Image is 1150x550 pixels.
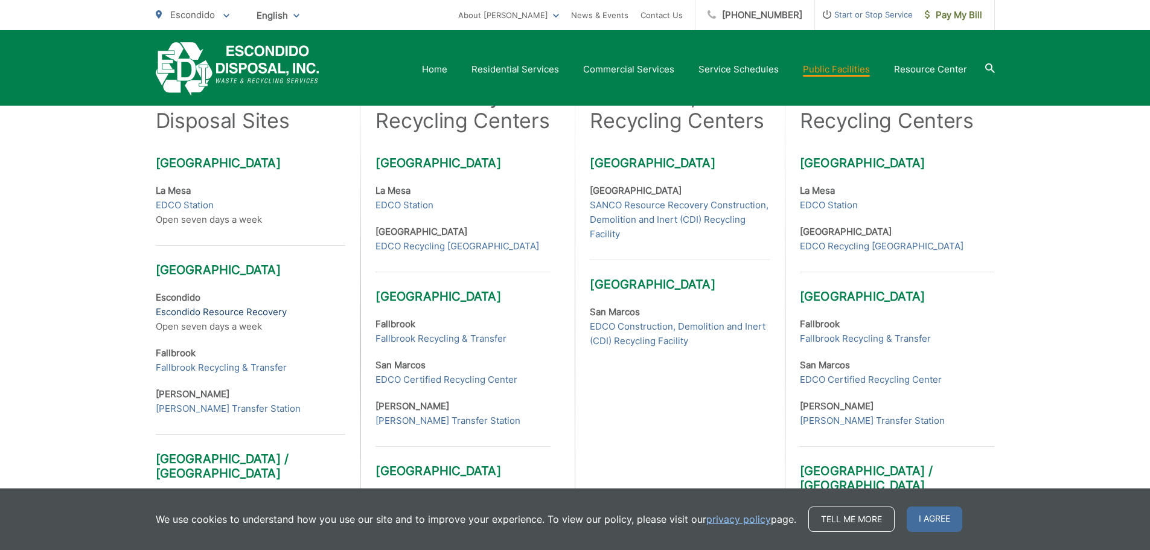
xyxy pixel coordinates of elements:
a: Resource Center [894,62,967,77]
strong: [PERSON_NAME] [800,400,874,412]
a: Tell me more [808,507,895,532]
span: English [248,5,308,26]
a: EDCO Station [156,198,214,213]
a: EDCO Certified Recycling Center [800,373,942,387]
strong: Fallbrook [375,318,415,330]
a: Escondido Resource Recovery [156,305,287,319]
strong: San Marcos [800,359,850,371]
strong: [GEOGRAPHIC_DATA] [375,226,467,237]
strong: San Marcos [590,306,640,318]
strong: La Mesa [375,185,410,196]
a: Home [422,62,447,77]
span: I agree [907,507,962,532]
strong: Escondido [156,292,200,303]
a: Commercial Services [583,62,674,77]
a: Public Facilities [803,62,870,77]
h2: Public Disposal Sites [156,85,290,133]
strong: [PERSON_NAME] [375,400,449,412]
strong: [GEOGRAPHIC_DATA] [800,226,892,237]
a: Fallbrook Recycling & Transfer [800,331,931,346]
strong: San Marcos [375,359,426,371]
a: News & Events [571,8,628,22]
a: Fallbrook Recycling & Transfer [156,360,287,375]
a: Service Schedules [698,62,779,77]
h3: [GEOGRAPHIC_DATA] / [GEOGRAPHIC_DATA] [156,434,346,481]
strong: Fallbrook [156,347,196,359]
strong: La Mesa [156,185,191,196]
h3: [GEOGRAPHIC_DATA] [590,156,769,170]
strong: [PERSON_NAME] [156,388,229,400]
strong: La Mesa [800,185,835,196]
a: EDCD logo. Return to the homepage. [156,42,319,96]
strong: [GEOGRAPHIC_DATA] [590,185,682,196]
h2: Certified Buyback Recycling Centers [375,85,551,133]
a: About [PERSON_NAME] [458,8,559,22]
h3: [GEOGRAPHIC_DATA] [375,446,551,478]
a: Contact Us [640,8,683,22]
a: EDCO Station [375,198,433,213]
a: privacy policy [706,512,771,526]
h3: [GEOGRAPHIC_DATA] [800,272,994,304]
a: [PERSON_NAME] Transfer Station [156,401,301,416]
a: EDCO Construction, Demolition and Inert (CDI) Recycling Facility [590,319,769,348]
h3: [GEOGRAPHIC_DATA] [590,260,769,292]
a: Fallbrook Recycling & Transfer [375,331,506,346]
a: EDCO Station [800,198,858,213]
span: Escondido [170,9,215,21]
a: [PERSON_NAME] Transfer Station [375,414,520,428]
strong: Fallbrook [800,318,840,330]
p: We use cookies to understand how you use our site and to improve your experience. To view our pol... [156,512,796,526]
a: [PERSON_NAME] Transfer Station [800,414,945,428]
a: EDCO Recycling [GEOGRAPHIC_DATA] [375,239,539,254]
a: EDCO Recycling [GEOGRAPHIC_DATA] [800,239,963,254]
a: Residential Services [471,62,559,77]
h3: [GEOGRAPHIC_DATA] [375,156,551,170]
h3: [GEOGRAPHIC_DATA] [800,156,994,170]
h3: [GEOGRAPHIC_DATA] / [GEOGRAPHIC_DATA] [800,446,994,493]
h3: [GEOGRAPHIC_DATA] [375,272,551,304]
a: SANCO Resource Recovery Construction, Demolition and Inert (CDI) Recycling Facility [590,198,769,241]
h3: [GEOGRAPHIC_DATA] [156,245,346,277]
a: EDCO Certified Recycling Center [375,373,517,387]
p: Open seven days a week [156,290,346,334]
span: Pay My Bill [925,8,982,22]
p: Open seven days a week [156,184,346,227]
h3: [GEOGRAPHIC_DATA] [156,156,346,170]
h2: E-Waste Recycling Centers [800,85,974,133]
